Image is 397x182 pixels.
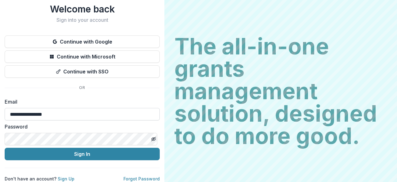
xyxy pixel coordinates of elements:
[5,50,160,63] button: Continue with Microsoft
[5,175,74,182] p: Don't have an account?
[123,176,160,181] a: Forgot Password
[5,35,160,48] button: Continue with Google
[149,134,158,144] button: Toggle password visibility
[5,17,160,23] h2: Sign into your account
[5,98,156,105] label: Email
[5,65,160,78] button: Continue with SSO
[5,3,160,15] h1: Welcome back
[5,148,160,160] button: Sign In
[5,123,156,130] label: Password
[58,176,74,181] a: Sign Up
